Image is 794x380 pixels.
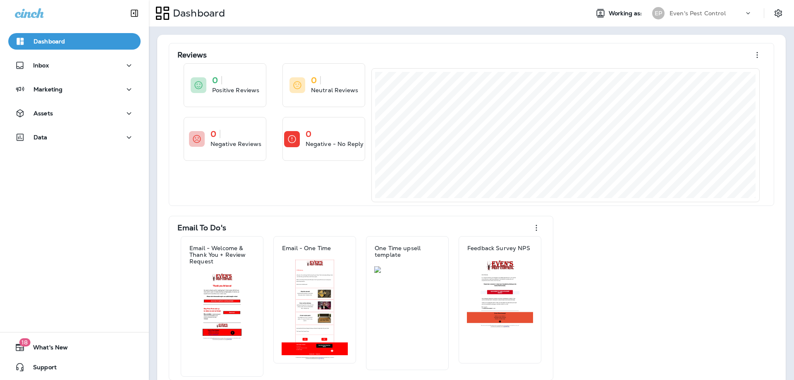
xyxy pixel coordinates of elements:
[177,224,226,232] p: Email To Do's
[375,245,440,258] p: One Time upsell template
[210,140,261,148] p: Negative Reviews
[467,260,533,328] img: 6e35e749-77fb-45f3-9e5d-48578cc40608.jpg
[771,6,786,21] button: Settings
[19,338,30,347] span: 18
[33,38,65,45] p: Dashboard
[306,140,364,148] p: Negative - No Reply
[170,7,225,19] p: Dashboard
[25,344,68,354] span: What's New
[8,339,141,356] button: 18What's New
[33,62,49,69] p: Inbox
[177,51,207,59] p: Reviews
[33,110,53,117] p: Assets
[311,86,358,94] p: Neutral Reviews
[8,57,141,74] button: Inbox
[8,359,141,375] button: Support
[670,10,726,17] p: Even's Pest Control
[311,76,317,84] p: 0
[8,129,141,146] button: Data
[123,5,146,22] button: Collapse Sidebar
[8,105,141,122] button: Assets
[652,7,665,19] div: EP
[282,245,331,251] p: Email - One Time
[189,273,255,341] img: cb212fd7-126d-4582-83ae-d4a20d5b33d9.jpg
[33,134,48,141] p: Data
[282,260,348,360] img: e4954985-7b23-424d-8160-fdb48eb9bf09.jpg
[210,130,216,138] p: 0
[33,86,62,93] p: Marketing
[212,76,218,84] p: 0
[609,10,644,17] span: Working as:
[8,81,141,98] button: Marketing
[374,266,440,273] img: 7cf6854b-8d61-4e98-8d38-3c5fb7be58e3.jpg
[189,245,255,265] p: Email - Welcome & Thank You + Review Request
[212,86,259,94] p: Positive Reviews
[467,245,530,251] p: Feedback Survey NPS
[25,364,57,374] span: Support
[306,130,311,138] p: 0
[8,33,141,50] button: Dashboard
